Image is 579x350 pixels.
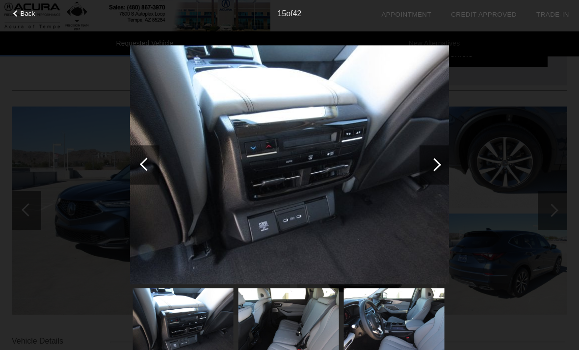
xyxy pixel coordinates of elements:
[536,11,569,18] a: Trade-In
[451,11,517,18] a: Credit Approved
[278,9,287,18] span: 15
[21,10,35,17] span: Back
[381,11,431,18] a: Appointment
[130,45,449,285] img: 15.jpg
[293,9,302,18] span: 42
